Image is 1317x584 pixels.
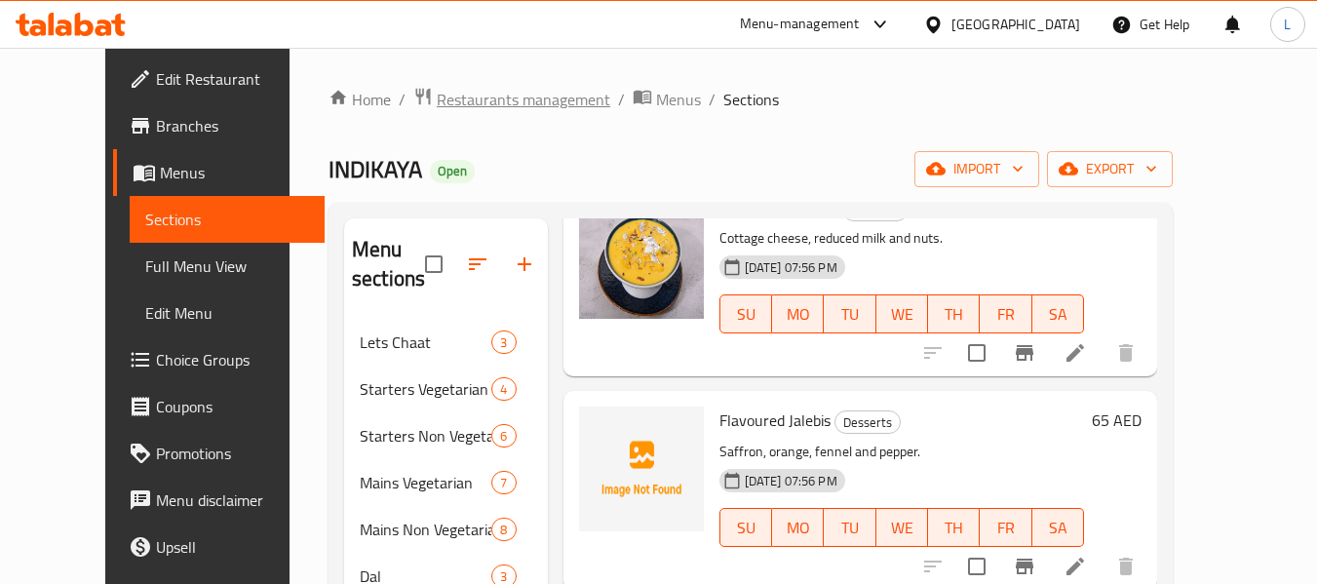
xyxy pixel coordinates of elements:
div: Open [430,160,475,183]
button: TU [824,294,875,333]
button: TH [928,294,980,333]
span: Lets Chaat [360,331,491,354]
button: WE [876,294,928,333]
span: TU [832,300,868,329]
span: Choice Groups [156,348,310,371]
div: items [491,471,516,494]
span: SA [1040,300,1076,329]
li: / [399,88,406,111]
span: Mains Non Vegetarian [360,518,491,541]
span: Starters Vegetarian [360,377,491,401]
li: / [709,88,716,111]
p: Cottage cheese, reduced milk and nuts. [719,226,1085,251]
div: Starters Non Vegetarian6 [344,412,548,459]
span: MO [780,514,816,542]
span: 6 [492,427,515,446]
a: Coupons [113,383,326,430]
span: SU [728,514,764,542]
span: TU [832,514,868,542]
button: FR [980,294,1031,333]
span: Full Menu View [145,254,310,278]
span: [DATE] 07:56 PM [737,472,845,490]
span: Coupons [156,395,310,418]
span: SU [728,300,764,329]
span: L [1284,14,1291,35]
span: TH [936,514,972,542]
button: TH [928,508,980,547]
li: / [618,88,625,111]
a: Menus [633,87,701,112]
span: [DATE] 07:56 PM [737,258,845,277]
button: WE [876,508,928,547]
button: SU [719,508,772,547]
a: Menus [113,149,326,196]
a: Edit menu item [1064,341,1087,365]
a: Home [329,88,391,111]
span: Mains Vegetarian [360,471,491,494]
span: Restaurants management [437,88,610,111]
span: Menus [160,161,310,184]
img: Flavoured Jalebis [579,407,704,531]
span: Sections [145,208,310,231]
div: Lets Chaat3 [344,319,548,366]
nav: breadcrumb [329,87,1173,112]
span: MO [780,300,816,329]
button: FR [980,508,1031,547]
button: SA [1032,294,1084,333]
a: Edit menu item [1064,555,1087,578]
div: Mains Non Vegetarian8 [344,506,548,553]
h6: 65 AED [1092,407,1142,434]
h6: 65 AED [1092,194,1142,221]
button: export [1047,151,1173,187]
button: SA [1032,508,1084,547]
div: items [491,331,516,354]
span: Desserts [835,411,900,434]
button: MO [772,294,824,333]
span: Select all sections [413,244,454,285]
div: Starters Vegetarian4 [344,366,548,412]
span: Sections [723,88,779,111]
div: [GEOGRAPHIC_DATA] [951,14,1080,35]
div: Menu-management [740,13,860,36]
span: import [930,157,1024,181]
span: 7 [492,474,515,492]
span: 8 [492,521,515,539]
span: WE [884,300,920,329]
a: Branches [113,102,326,149]
a: Full Menu View [130,243,326,290]
span: Starters Non Vegetarian [360,424,491,448]
span: TH [936,300,972,329]
span: Open [430,163,475,179]
span: INDIKAYA [329,147,422,191]
span: export [1063,157,1157,181]
button: TU [824,508,875,547]
a: Choice Groups [113,336,326,383]
span: Select to update [956,332,997,373]
button: delete [1103,330,1149,376]
h2: Menu sections [352,235,425,293]
span: Menu disclaimer [156,488,310,512]
span: 3 [492,333,515,352]
button: Branch-specific-item [1001,330,1048,376]
span: WE [884,514,920,542]
span: Edit Restaurant [156,67,310,91]
button: MO [772,508,824,547]
span: Branches [156,114,310,137]
span: FR [988,514,1024,542]
p: Saffron, orange, fennel and pepper. [719,440,1085,464]
span: 4 [492,380,515,399]
button: import [914,151,1039,187]
a: Sections [130,196,326,243]
a: Promotions [113,430,326,477]
a: Edit Restaurant [113,56,326,102]
div: items [491,424,516,448]
img: Chenna Payesh [579,194,704,319]
a: Upsell [113,524,326,570]
div: Desserts [834,410,901,434]
button: SU [719,294,772,333]
span: FR [988,300,1024,329]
